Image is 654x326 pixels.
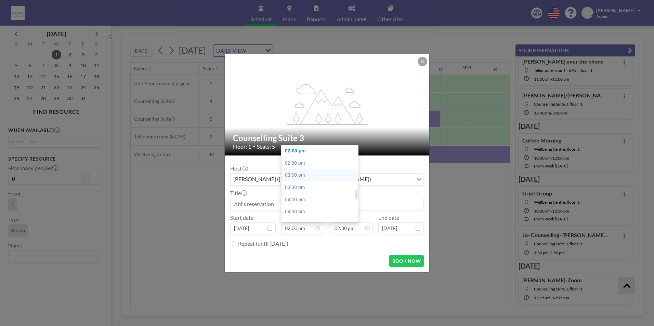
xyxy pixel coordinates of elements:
[282,194,362,206] div: 04:00 pm
[238,240,288,247] label: Repeat (until [DATE])
[232,175,372,184] span: [PERSON_NAME] ([EMAIL_ADDRESS][DOMAIN_NAME])
[282,169,362,181] div: 03:00 pm
[282,157,362,169] div: 02:30 pm
[282,218,362,230] div: 05:00 pm
[231,174,423,185] div: Search for option
[373,175,412,184] input: Search for option
[257,143,275,150] span: Seats: 5
[282,181,362,194] div: 03:30 pm
[230,165,247,172] label: Host
[230,190,246,196] label: Title
[231,198,423,210] input: Abi's reservation
[287,83,368,124] g: flex-grow: 1.2;
[233,133,422,143] h2: Counselling Suite 3
[326,217,328,232] span: -
[282,206,362,218] div: 04:30 pm
[389,255,424,267] button: BOOK NOW
[378,214,399,221] label: End date
[233,143,251,150] span: Floor: 1
[282,145,362,157] div: 02:00 pm
[253,144,255,149] span: •
[230,214,253,221] label: Start date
